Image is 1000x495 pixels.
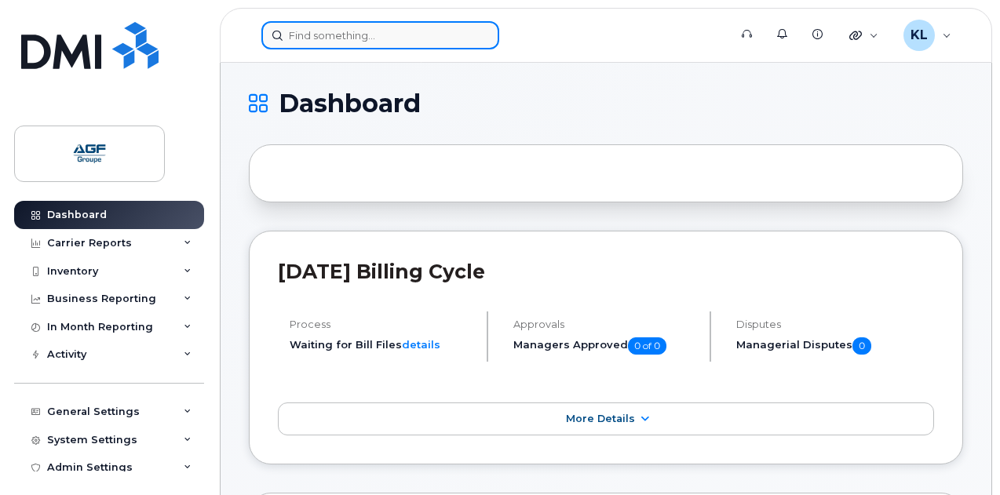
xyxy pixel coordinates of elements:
h5: Managers Approved [513,337,697,355]
li: Waiting for Bill Files [290,337,473,352]
a: details [402,338,440,351]
span: Dashboard [279,92,421,115]
span: More Details [566,413,635,424]
span: 0 [852,337,871,355]
h4: Process [290,318,473,330]
h4: Disputes [736,318,934,330]
iframe: Messenger Launcher [932,427,988,483]
span: 0 of 0 [628,337,666,355]
h5: Managerial Disputes [736,337,934,355]
h4: Approvals [513,318,697,330]
h2: [DATE] Billing Cycle [278,260,934,283]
